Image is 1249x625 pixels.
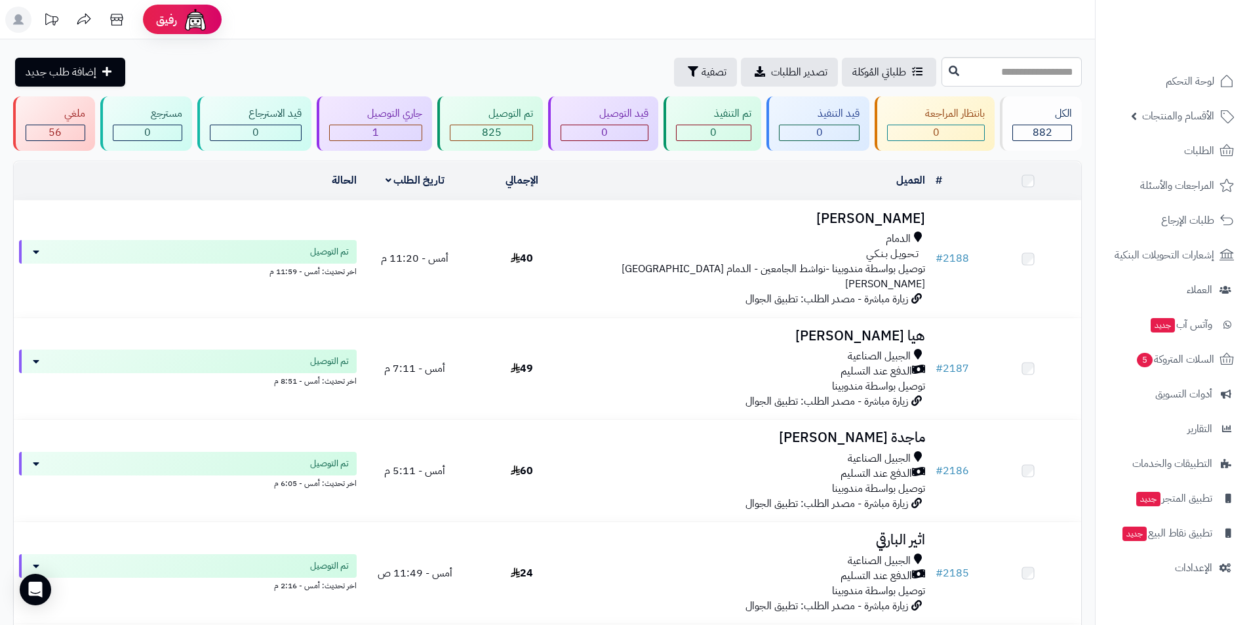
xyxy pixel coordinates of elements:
span: تطبيق نقاط البيع [1121,524,1212,542]
span: تم التوصيل [310,355,349,368]
a: تم التوصيل 825 [435,96,545,151]
span: أدوات التسويق [1155,385,1212,403]
span: زيارة مباشرة - مصدر الطلب: تطبيق الجوال [745,496,908,512]
a: المراجعات والأسئلة [1103,170,1241,201]
span: الدفع عند التسليم [841,364,912,379]
a: العميل [896,172,925,188]
div: مسترجع [113,106,183,121]
span: وآتس آب [1149,315,1212,334]
span: إشعارات التحويلات البنكية [1115,246,1214,264]
span: توصيل بواسطة مندوبينا [832,378,925,394]
span: 0 [933,125,940,140]
span: تم التوصيل [310,245,349,258]
span: جديد [1151,318,1175,333]
span: أمس - 11:49 ص [378,565,452,581]
a: #2186 [936,463,969,479]
span: 56 [49,125,62,140]
span: جديد [1136,492,1160,506]
span: # [936,463,943,479]
a: ملغي 56 [10,96,98,151]
span: 5 [1137,353,1153,367]
span: 0 [710,125,717,140]
a: قيد التنفيذ 0 [764,96,872,151]
a: بانتظار المراجعة 0 [872,96,998,151]
span: الدمام [886,232,911,247]
a: طلبات الإرجاع [1103,205,1241,236]
span: 40 [511,251,533,266]
button: تصفية [674,58,737,87]
span: الدفع عند التسليم [841,569,912,584]
a: قيد الاسترجاع 0 [195,96,314,151]
span: 60 [511,463,533,479]
div: اخر تحديث: أمس - 8:51 م [19,373,357,387]
a: تصدير الطلبات [741,58,838,87]
a: التقارير [1103,413,1241,445]
a: تم التنفيذ 0 [661,96,764,151]
span: التقارير [1187,420,1212,438]
span: التطبيقات والخدمات [1132,454,1212,473]
span: 0 [144,125,151,140]
div: اخر تحديث: أمس - 6:05 م [19,475,357,489]
a: تطبيق المتجرجديد [1103,483,1241,514]
span: 49 [511,361,533,376]
div: 0 [561,125,648,140]
span: تم التوصيل [310,457,349,470]
span: تـحـويـل بـنـكـي [866,247,919,262]
a: طلباتي المُوكلة [842,58,936,87]
span: 882 [1033,125,1052,140]
div: تم التوصيل [450,106,533,121]
div: 0 [677,125,751,140]
div: تم التنفيذ [676,106,752,121]
span: السلات المتروكة [1136,350,1214,369]
a: #2185 [936,565,969,581]
span: 0 [252,125,259,140]
span: تصفية [702,64,726,80]
a: تحديثات المنصة [35,7,68,36]
h3: ماجدة [PERSON_NAME] [580,430,925,445]
div: 0 [210,125,301,140]
span: تطبيق المتجر [1135,489,1212,508]
div: قيد الاسترجاع [210,106,302,121]
span: الجبيل الصناعية [848,349,911,364]
a: الطلبات [1103,135,1241,167]
a: إضافة طلب جديد [15,58,125,87]
span: # [936,251,943,266]
a: جاري التوصيل 1 [314,96,435,151]
div: جاري التوصيل [329,106,423,121]
h3: هيا [PERSON_NAME] [580,329,925,344]
span: تصدير الطلبات [771,64,827,80]
div: 825 [450,125,532,140]
span: الطلبات [1184,142,1214,160]
span: إضافة طلب جديد [26,64,96,80]
span: أمس - 7:11 م [384,361,445,376]
a: #2188 [936,251,969,266]
a: قيد التوصيل 0 [545,96,661,151]
span: توصيل بواسطة مندوبينا -نواشط الجامعين - الدمام [GEOGRAPHIC_DATA][PERSON_NAME] [622,261,925,292]
span: الدفع عند التسليم [841,466,912,481]
a: لوحة التحكم [1103,66,1241,97]
div: 0 [780,125,859,140]
a: تطبيق نقاط البيعجديد [1103,517,1241,549]
span: المراجعات والأسئلة [1140,176,1214,195]
span: جديد [1122,527,1147,541]
div: 1 [330,125,422,140]
span: 1 [372,125,379,140]
h3: [PERSON_NAME] [580,211,925,226]
div: 56 [26,125,85,140]
span: أمس - 5:11 م [384,463,445,479]
span: زيارة مباشرة - مصدر الطلب: تطبيق الجوال [745,598,908,614]
a: الإجمالي [506,172,538,188]
div: اخر تحديث: أمس - 11:59 م [19,264,357,277]
span: 24 [511,565,533,581]
span: الجبيل الصناعية [848,554,911,569]
div: 0 [888,125,985,140]
a: الكل882 [997,96,1084,151]
a: وآتس آبجديد [1103,309,1241,340]
span: طلبات الإرجاع [1161,211,1214,230]
span: زيارة مباشرة - مصدر الطلب: تطبيق الجوال [745,393,908,409]
a: أدوات التسويق [1103,378,1241,410]
div: بانتظار المراجعة [887,106,985,121]
div: Open Intercom Messenger [20,574,51,605]
a: #2187 [936,361,969,376]
span: # [936,361,943,376]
